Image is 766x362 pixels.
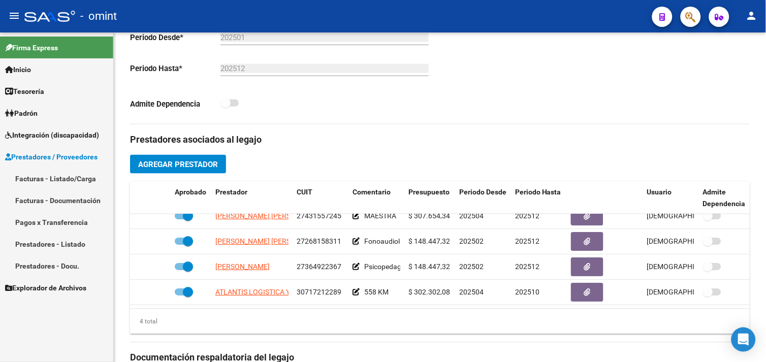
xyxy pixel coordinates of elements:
[364,238,488,246] span: Fonoaudiologia 12 sesiones mensuales
[5,42,58,53] span: Firma Express
[408,263,450,271] span: $ 148.447,32
[211,182,293,215] datatable-header-cell: Prestador
[459,212,484,220] span: 202504
[408,188,450,196] span: Presupuesto
[455,182,511,215] datatable-header-cell: Periodo Desde
[515,188,561,196] span: Periodo Hasta
[459,188,506,196] span: Periodo Desde
[515,288,539,297] span: 202510
[130,98,220,110] p: Admite Dependencia
[297,188,312,196] span: CUIT
[215,238,326,246] span: [PERSON_NAME] [PERSON_NAME]
[138,160,218,169] span: Agregar Prestador
[130,63,220,74] p: Periodo Hasta
[293,182,348,215] datatable-header-cell: CUIT
[130,133,750,147] h3: Prestadores asociados al legajo
[8,10,20,22] mat-icon: menu
[647,188,672,196] span: Usuario
[215,288,341,297] span: ATLANTIS LOGISTICA Y SERVICIOS SRL
[215,263,270,271] span: [PERSON_NAME]
[5,64,31,75] span: Inicio
[459,238,484,246] span: 202502
[353,188,391,196] span: Comentario
[703,188,746,208] span: Admite Dependencia
[404,182,455,215] datatable-header-cell: Presupuesto
[130,155,226,174] button: Agregar Prestador
[297,238,341,246] span: 27268158311
[130,32,220,43] p: Periodo Desde
[408,212,450,220] span: $ 307.654,34
[515,263,539,271] span: 202512
[5,282,86,293] span: Explorador de Archivos
[515,238,539,246] span: 202512
[408,238,450,246] span: $ 148.447,32
[746,10,758,22] mat-icon: person
[215,212,326,220] span: [PERSON_NAME] [PERSON_NAME]
[515,212,539,220] span: 202512
[699,182,755,215] datatable-header-cell: Admite Dependencia
[80,5,117,27] span: - omint
[5,108,38,119] span: Padrón
[130,316,157,327] div: 4 total
[175,188,206,196] span: Aprobado
[364,263,489,271] span: Psicopedagogia 12 sesiones mensuales
[408,288,450,297] span: $ 302.302,08
[297,212,341,220] span: 27431557245
[297,288,341,297] span: 30717212289
[215,188,247,196] span: Prestador
[171,182,211,215] datatable-header-cell: Aprobado
[459,288,484,297] span: 202504
[364,212,396,220] span: MAESTRA
[364,288,389,297] span: 558 KM
[643,182,699,215] datatable-header-cell: Usuario
[5,86,44,97] span: Tesorería
[511,182,567,215] datatable-header-cell: Periodo Hasta
[5,129,99,141] span: Integración (discapacidad)
[459,263,484,271] span: 202502
[5,151,98,162] span: Prestadores / Proveedores
[731,327,756,352] div: Open Intercom Messenger
[297,263,341,271] span: 27364922367
[348,182,404,215] datatable-header-cell: Comentario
